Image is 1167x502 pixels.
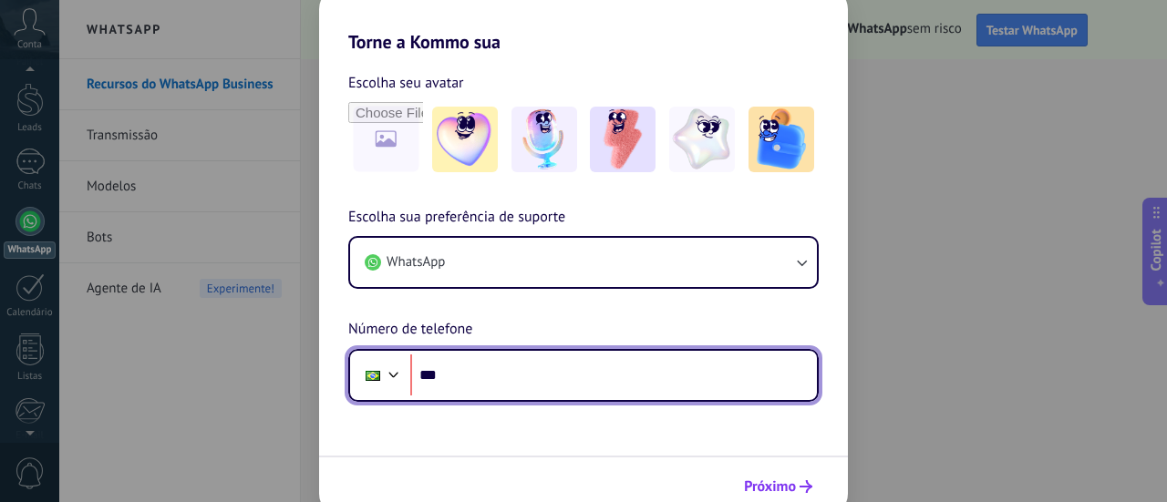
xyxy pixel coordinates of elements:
[669,107,735,172] img: -4.jpeg
[348,206,565,230] span: Escolha sua preferência de suporte
[356,356,390,394] div: Brazil: + 55
[511,107,577,172] img: -2.jpeg
[432,107,498,172] img: -1.jpeg
[749,107,814,172] img: -5.jpeg
[744,480,796,493] span: Próximo
[590,107,656,172] img: -3.jpeg
[736,471,821,502] button: Próximo
[387,253,445,271] span: WhatsApp
[350,238,817,287] button: WhatsApp
[348,318,472,342] span: Número de telefone
[348,71,464,95] span: Escolha seu avatar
